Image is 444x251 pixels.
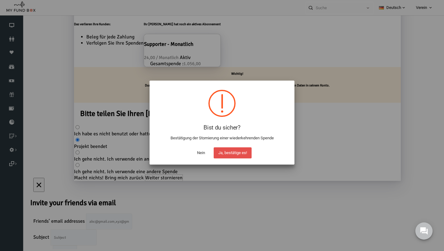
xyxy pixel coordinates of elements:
[156,123,288,132] h2: Bist du sicher?
[149,56,160,62] span: Aktiv
[45,127,49,131] input: Ich habe es nicht benutzt oder hatte keine Zeit
[20,231,66,247] input: Subject
[2,180,14,194] button: ×
[48,74,365,78] h6: Wichtig!
[43,164,370,177] label: Ich gehe nicht. Ich verwende eine andere Spende
[55,36,113,42] li: Beleg für jede Zahlung
[113,43,162,49] h4: Supporter - Monatlich
[43,151,370,164] label: Ich gehe nicht. Ich verwende ein anderes Konto oder habe ein neues erstellt
[2,220,54,226] label: Friends’ email addresses
[113,24,190,28] h6: Ihr [PERSON_NAME] hat noch ein aktives Abonnement
[156,135,288,141] p: Bestätigung der Stornierung einer wiederkehrenden Spende
[2,236,18,242] label: Subject
[43,24,113,28] h6: Das verlieren Ihre Kunden:
[43,139,370,151] label: Projekt beendet
[192,147,210,158] button: Nein
[49,111,370,120] h2: Bitte teilen Sie Ihren [PERSON_NAME] für die Stornierung mit
[45,152,49,156] input: Ich gehe nicht. Ich verwende ein anderes Konto oder habe ein neues erstellt
[55,42,113,48] li: Verfolgen Sie Ihre Spenden
[172,94,241,100] span: Macht nichts! Bring mich zurück
[43,126,370,139] label: Ich habe es nicht benutzt oder hatte keine Zeit
[410,217,438,245] iframe: Launcher button frame
[153,63,170,68] span: 1.056,00
[48,85,365,89] h6: Durch die Kündigung dieses Abonnements verliert es alle Zahlungsaktivitäten,Rechnungen und alle a...
[55,215,101,231] input: abc@gmail.com,xyz@gmail.com
[201,1,269,10] label: Supporter - Monatlich
[45,140,49,144] input: Projekt beendet
[43,1,370,10] h2: Supporter - Monatlich
[119,62,170,69] span: Gesamtspende :
[45,165,49,169] input: Ich gehe nicht. Ich verwende eine andere Spende
[214,147,252,158] button: Ja, bestätige es!
[43,177,113,183] span: Macht nichts! Bring mich zurück
[113,57,148,62] span: 24,00 / Monatlich
[114,176,152,183] a: Weiter stornieren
